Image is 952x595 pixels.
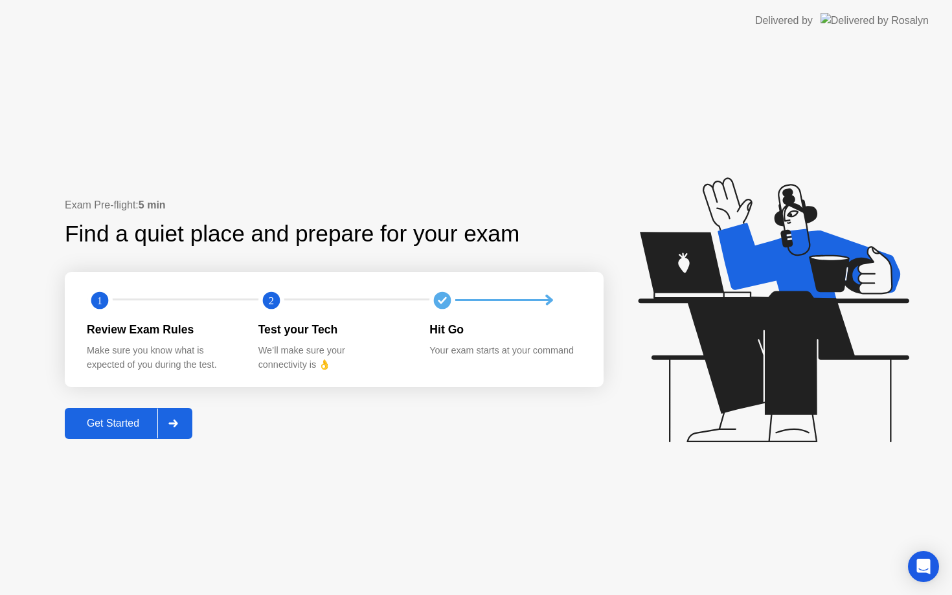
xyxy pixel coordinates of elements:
[87,321,238,338] div: Review Exam Rules
[139,199,166,210] b: 5 min
[87,344,238,372] div: Make sure you know what is expected of you during the test.
[821,13,929,28] img: Delivered by Rosalyn
[97,294,102,306] text: 1
[69,418,157,429] div: Get Started
[65,197,604,213] div: Exam Pre-flight:
[429,321,580,338] div: Hit Go
[258,344,409,372] div: We’ll make sure your connectivity is 👌
[908,551,939,582] div: Open Intercom Messenger
[755,13,813,28] div: Delivered by
[258,321,409,338] div: Test your Tech
[269,294,274,306] text: 2
[429,344,580,358] div: Your exam starts at your command
[65,408,192,439] button: Get Started
[65,217,521,251] div: Find a quiet place and prepare for your exam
